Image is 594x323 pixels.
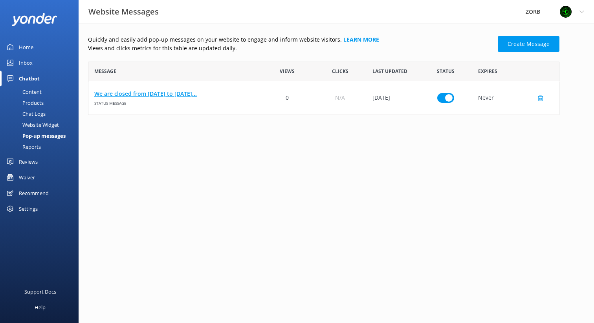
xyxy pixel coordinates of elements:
[472,81,559,115] div: Never
[12,13,57,26] img: yonder-white-logo.png
[5,141,79,152] a: Reports
[5,86,79,97] a: Content
[88,81,559,115] div: grid
[19,185,49,201] div: Recommend
[19,170,35,185] div: Waiver
[280,68,295,75] span: Views
[437,68,455,75] span: Status
[335,93,345,102] span: N/A
[19,55,33,71] div: Inbox
[35,299,46,315] div: Help
[5,108,79,119] a: Chat Logs
[332,68,348,75] span: Clicks
[478,68,497,75] span: Expires
[88,44,493,53] p: Views and clicks metrics for this table are updated daily.
[94,89,255,98] a: We are closed from [DATE] to [DATE]...
[94,98,255,106] span: Status message
[19,71,40,86] div: Chatbot
[5,130,66,141] div: Pop-up messages
[367,81,419,115] div: 04 Aug 2025
[5,97,79,108] a: Products
[88,81,559,115] div: row
[5,97,44,108] div: Products
[498,36,559,52] a: Create Message
[19,154,38,170] div: Reviews
[343,36,379,43] a: Learn more
[5,130,79,141] a: Pop-up messages
[94,68,116,75] span: Message
[88,35,493,44] p: Quickly and easily add pop-up messages on your website to engage and inform website visitors.
[5,86,42,97] div: Content
[88,5,159,18] h3: Website Messages
[19,39,33,55] div: Home
[5,141,41,152] div: Reports
[372,68,407,75] span: Last updated
[261,81,313,115] div: 0
[5,108,46,119] div: Chat Logs
[560,6,572,18] img: 31-1651441710.jpg
[19,201,38,217] div: Settings
[5,119,79,130] a: Website Widget
[5,119,59,130] div: Website Widget
[24,284,56,299] div: Support Docs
